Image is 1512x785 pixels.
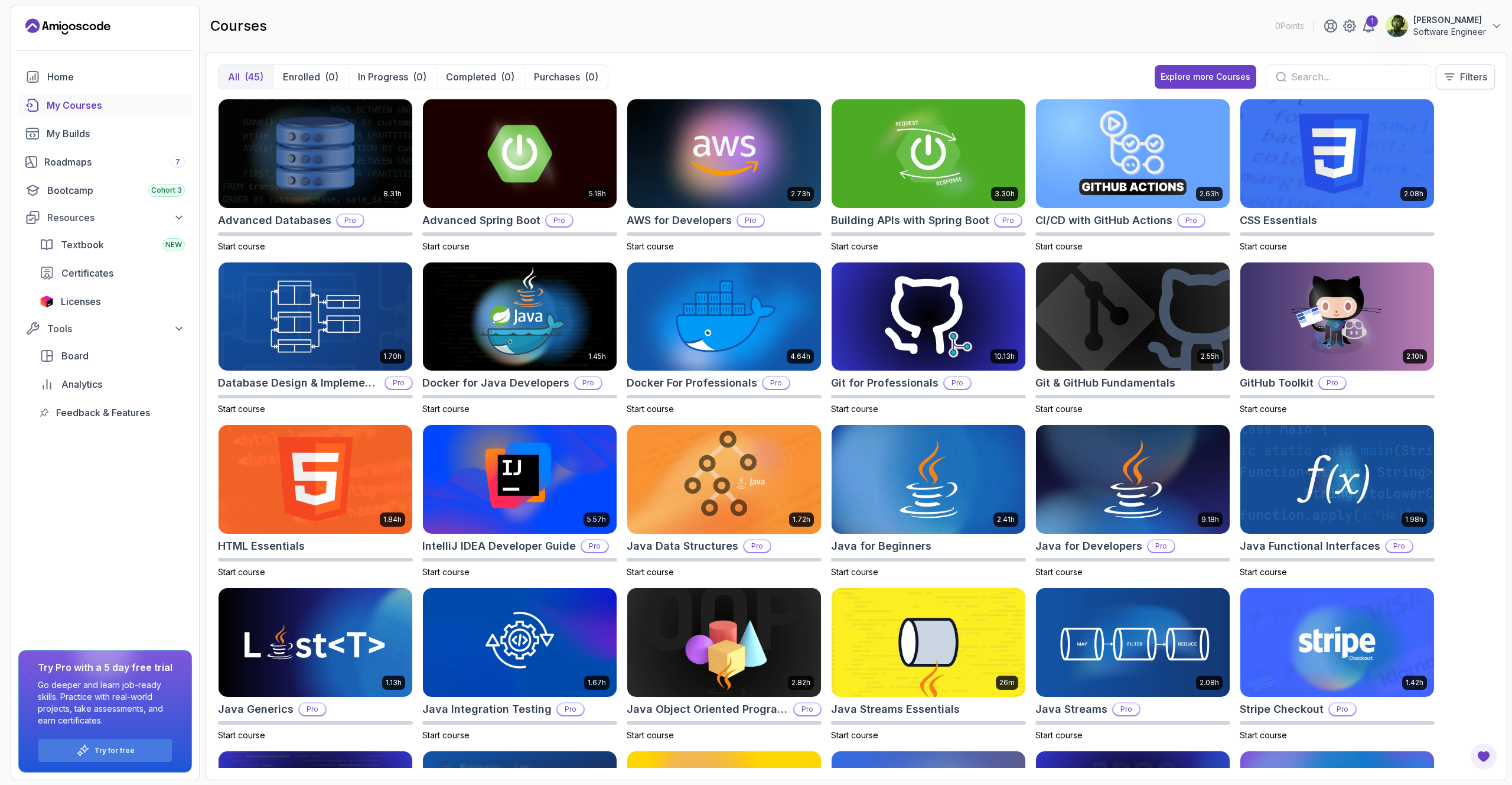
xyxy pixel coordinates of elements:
span: Start course [218,730,265,740]
h2: Java Integration Testing [422,701,552,718]
span: Start course [831,404,878,414]
h2: courses [210,17,267,35]
p: Pro [575,377,601,389]
h2: Java Data Structures [627,538,738,554]
div: (0) [325,70,338,84]
img: CI/CD with GitHub Actions card [1036,99,1230,208]
a: Landing page [25,17,110,36]
button: All(45) [219,65,273,89]
img: Java for Beginners card [832,425,1025,534]
div: (0) [413,70,426,84]
p: 1.42h [1406,678,1423,687]
span: Licenses [61,294,100,309]
p: Pro [1386,540,1412,552]
p: Pro [1319,377,1345,389]
span: Start course [1035,404,1083,414]
p: 2.10h [1406,352,1423,361]
a: analytics [32,372,192,396]
img: user profile image [1386,15,1408,37]
p: Pro [738,215,764,226]
button: Resources [18,207,192,228]
a: textbook [32,233,192,257]
p: Pro [337,215,363,226]
p: 2.73h [791,189,810,199]
img: Advanced Databases card [219,99,412,208]
p: In Progress [358,70,408,84]
img: Docker for Java Developers card [423,262,617,371]
p: 9.18h [1201,515,1219,524]
span: Start course [831,567,878,577]
p: 0 Points [1275,20,1304,32]
img: Database Design & Implementation card [219,262,412,371]
button: Enrolled(0) [273,65,348,89]
p: 5.57h [587,515,606,524]
h2: CI/CD with GitHub Actions [1035,212,1172,229]
p: Pro [794,703,820,715]
h2: CSS Essentials [1240,212,1317,229]
span: Start course [627,404,674,414]
img: Advanced Spring Boot card [423,99,617,208]
span: Board [61,349,89,363]
img: Java for Developers card [1036,425,1230,534]
div: Tools [47,322,185,336]
img: Stripe Checkout card [1240,588,1434,697]
p: Pro [763,377,789,389]
p: 2.55h [1201,352,1219,361]
p: Completed [446,70,496,84]
img: IntelliJ IDEA Developer Guide card [423,425,617,534]
a: courses [18,93,192,117]
span: Start course [218,567,265,577]
h2: Java for Beginners [831,538,931,554]
p: 26m [999,678,1015,687]
span: Start course [627,567,674,577]
img: jetbrains icon [40,296,54,307]
span: 7 [175,157,180,167]
div: My Courses [47,98,185,112]
div: Home [47,70,185,84]
h2: AWS for Developers [627,212,732,229]
button: Purchases(0) [524,65,608,89]
a: bootcamp [18,179,192,202]
img: Git for Professionals card [832,262,1025,371]
p: Enrolled [283,70,320,84]
span: Start course [422,241,470,251]
span: Feedback & Features [56,406,150,420]
button: Open Feedback Button [1469,742,1498,771]
span: Start course [831,730,878,740]
span: Start course [1240,730,1287,740]
div: Roadmaps [44,155,185,169]
p: [PERSON_NAME] [1413,14,1486,26]
a: certificates [32,261,192,285]
a: Try for free [94,746,135,755]
div: (45) [245,70,263,84]
span: NEW [165,240,182,249]
span: Start course [422,730,470,740]
p: Filters [1460,70,1487,84]
h2: Database Design & Implementation [218,375,380,391]
img: AWS for Developers card [627,99,821,208]
p: Pro [386,377,412,389]
img: Java Integration Testing card [423,588,617,697]
h2: HTML Essentials [218,538,305,554]
p: 8.31h [383,189,402,199]
p: 2.08h [1404,189,1423,199]
span: Start course [831,241,878,251]
a: roadmaps [18,150,192,174]
p: 1.70h [383,352,402,361]
p: 10.13h [994,352,1015,361]
p: Pro [1178,215,1204,226]
img: Java Object Oriented Programming card [627,588,821,697]
span: Certificates [61,266,113,280]
span: Start course [422,404,470,414]
span: Start course [1240,567,1287,577]
h2: Java Streams Essentials [831,701,960,718]
p: Pro [744,540,770,552]
input: Search... [1291,70,1421,84]
p: All [228,70,240,84]
img: Java Streams Essentials card [832,588,1025,697]
h2: Stripe Checkout [1240,701,1324,718]
p: Pro [299,703,325,715]
img: HTML Essentials card [219,425,412,534]
a: home [18,65,192,89]
h2: Docker For Professionals [627,375,757,391]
